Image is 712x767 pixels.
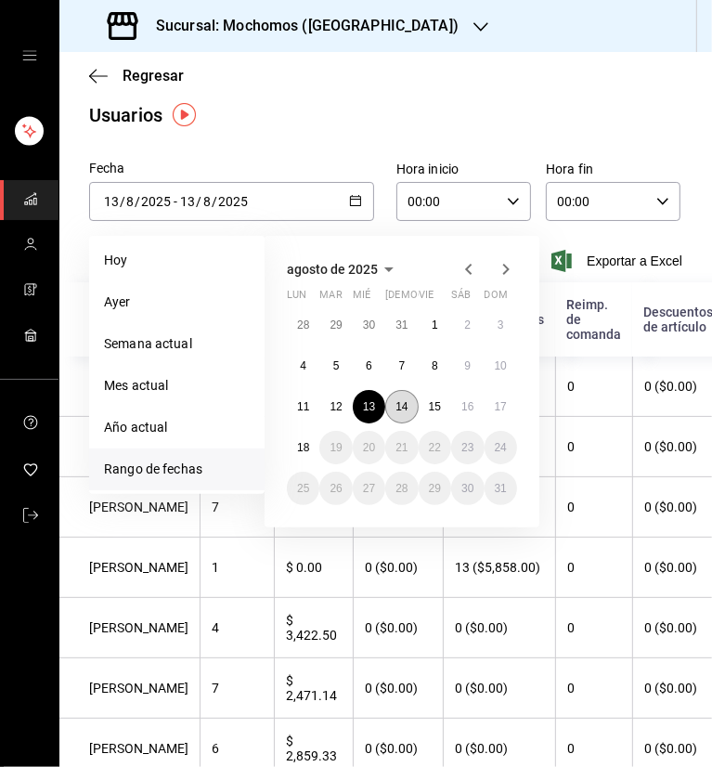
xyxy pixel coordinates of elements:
abbr: 6 de agosto de 2025 [366,359,372,372]
abbr: sábado [451,289,471,308]
span: agosto de 2025 [287,262,378,277]
th: 0 [555,477,632,538]
abbr: 28 de agosto de 2025 [395,482,408,495]
h3: Sucursal: Mochomos ([GEOGRAPHIC_DATA]) [141,15,459,37]
label: Hora fin [546,163,680,176]
abbr: 27 de agosto de 2025 [363,482,375,495]
th: 0 ($0.00) [443,598,555,658]
button: 23 de agosto de 2025 [451,431,484,464]
div: Usuarios [89,101,162,129]
button: 30 de julio de 2025 [353,308,385,342]
input: Month [202,194,212,209]
button: 24 de agosto de 2025 [485,431,517,464]
span: / [212,194,217,209]
abbr: 1 de agosto de 2025 [432,318,438,331]
th: 13 ($5,858.00) [443,538,555,598]
abbr: 13 de agosto de 2025 [363,400,375,413]
button: 20 de agosto de 2025 [353,431,385,464]
th: 0 [555,417,632,477]
abbr: 9 de agosto de 2025 [464,359,471,372]
th: 0 ($0.00) [443,658,555,719]
th: 7 [200,658,274,719]
abbr: 20 de agosto de 2025 [363,441,375,454]
abbr: viernes [419,289,434,308]
abbr: 19 de agosto de 2025 [330,441,342,454]
th: Reimp. de comanda [555,282,632,357]
abbr: 18 de agosto de 2025 [297,441,309,454]
input: Day [103,194,120,209]
span: / [120,194,125,209]
th: $ 0.00 [274,538,353,598]
abbr: 30 de agosto de 2025 [461,482,473,495]
button: 25 de agosto de 2025 [287,472,319,505]
abbr: 3 de agosto de 2025 [498,318,504,331]
button: 15 de agosto de 2025 [419,390,451,423]
th: 0 [555,658,632,719]
abbr: 29 de agosto de 2025 [429,482,441,495]
th: 0 ($0.00) [353,598,443,658]
label: Hora inicio [396,163,531,176]
button: 2 de agosto de 2025 [451,308,484,342]
input: Year [217,194,249,209]
button: 7 de agosto de 2025 [385,349,418,383]
abbr: 31 de agosto de 2025 [495,482,507,495]
button: 30 de agosto de 2025 [451,472,484,505]
button: 4 de agosto de 2025 [287,349,319,383]
th: [PERSON_NAME] [59,538,200,598]
span: Exportar a Excel [555,250,682,272]
button: 16 de agosto de 2025 [451,390,484,423]
button: 28 de agosto de 2025 [385,472,418,505]
th: [PERSON_NAME] [59,357,200,417]
li: Año actual [89,407,265,448]
abbr: 23 de agosto de 2025 [461,441,473,454]
th: [PERSON_NAME] [59,658,200,719]
span: Regresar [123,67,184,84]
span: / [135,194,140,209]
abbr: 25 de agosto de 2025 [297,482,309,495]
li: Hoy [89,240,265,281]
abbr: domingo [485,289,508,308]
abbr: 22 de agosto de 2025 [429,441,441,454]
th: $ 2,471.14 [274,658,353,719]
button: 5 de agosto de 2025 [319,349,352,383]
div: Fecha [89,159,374,178]
button: 8 de agosto de 2025 [419,349,451,383]
abbr: 2 de agosto de 2025 [464,318,471,331]
button: 26 de agosto de 2025 [319,472,352,505]
abbr: 4 de agosto de 2025 [300,359,306,372]
button: open drawer [22,48,37,63]
abbr: 7 de agosto de 2025 [399,359,406,372]
button: 28 de julio de 2025 [287,308,319,342]
abbr: 21 de agosto de 2025 [395,441,408,454]
abbr: 14 de agosto de 2025 [395,400,408,413]
button: 18 de agosto de 2025 [287,431,319,464]
button: 21 de agosto de 2025 [385,431,418,464]
abbr: 31 de julio de 2025 [395,318,408,331]
th: [PERSON_NAME] [59,477,200,538]
button: 17 de agosto de 2025 [485,390,517,423]
li: Rango de fechas [89,448,265,490]
button: Tooltip marker [173,103,196,126]
li: Semana actual [89,323,265,365]
li: Mes actual [89,365,265,407]
button: 13 de agosto de 2025 [353,390,385,423]
th: 7 [200,477,274,538]
abbr: 12 de agosto de 2025 [330,400,342,413]
span: - [174,194,177,209]
th: [PERSON_NAME] [59,598,200,658]
button: Regresar [89,67,184,84]
th: 0 [555,598,632,658]
th: 0 ($0.00) [353,538,443,598]
input: Month [125,194,135,209]
button: 29 de agosto de 2025 [419,472,451,505]
button: 10 de agosto de 2025 [485,349,517,383]
abbr: 5 de agosto de 2025 [333,359,340,372]
button: 3 de agosto de 2025 [485,308,517,342]
button: 9 de agosto de 2025 [451,349,484,383]
abbr: 16 de agosto de 2025 [461,400,473,413]
button: 12 de agosto de 2025 [319,390,352,423]
abbr: 17 de agosto de 2025 [495,400,507,413]
abbr: 26 de agosto de 2025 [330,482,342,495]
abbr: 30 de julio de 2025 [363,318,375,331]
button: 6 de agosto de 2025 [353,349,385,383]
